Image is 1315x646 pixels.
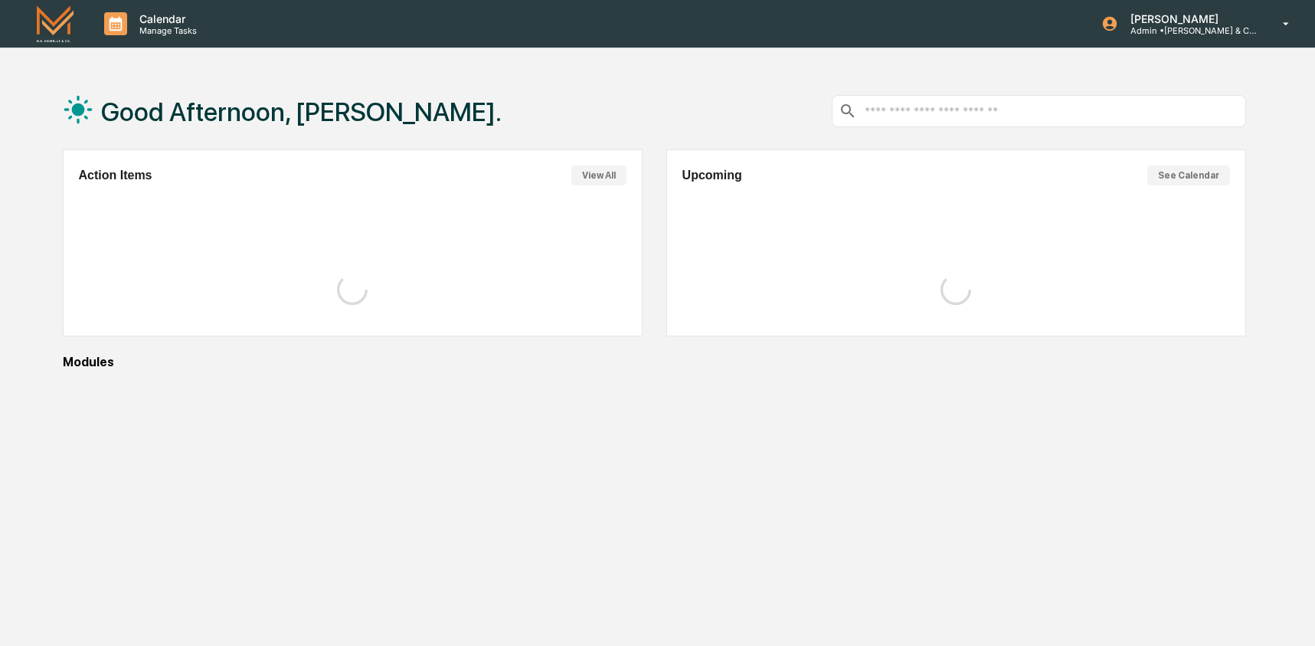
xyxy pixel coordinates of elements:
[127,25,204,36] p: Manage Tasks
[101,97,502,127] h1: Good Afternoon, [PERSON_NAME].
[79,169,152,182] h2: Action Items
[37,5,74,41] img: logo
[571,166,626,185] button: View All
[682,169,742,182] h2: Upcoming
[127,12,204,25] p: Calendar
[1118,25,1261,36] p: Admin • [PERSON_NAME] & Co. - BD
[1147,166,1230,185] button: See Calendar
[63,355,1246,369] div: Modules
[1118,12,1261,25] p: [PERSON_NAME]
